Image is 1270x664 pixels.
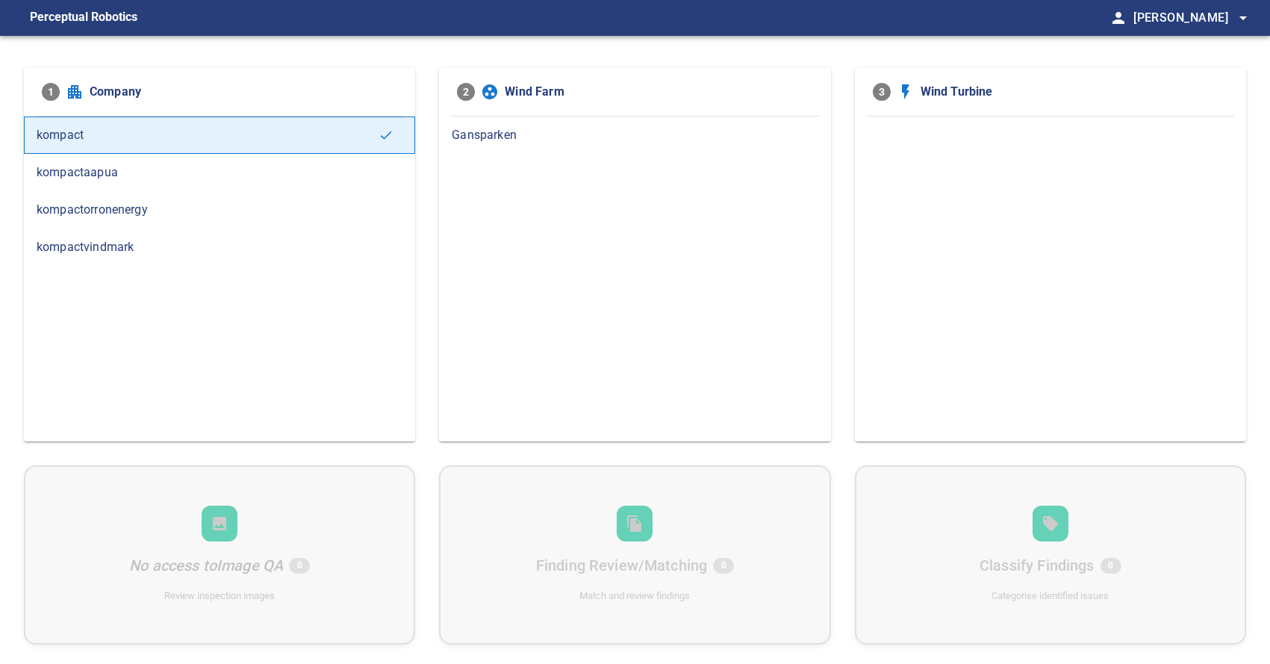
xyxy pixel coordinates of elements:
[24,191,415,229] div: kompactorronenergy
[1133,7,1252,28] span: [PERSON_NAME]
[24,154,415,191] div: kompactaapua
[1234,9,1252,27] span: arrow_drop_down
[439,117,830,154] div: Gansparken
[457,83,475,101] span: 2
[30,6,137,30] figcaption: Perceptual Robotics
[24,117,415,154] div: kompact
[42,83,60,101] span: 1
[1109,9,1127,27] span: person
[90,83,397,101] span: Company
[873,83,891,101] span: 3
[37,126,379,144] span: kompact
[505,83,812,101] span: Wind Farm
[921,83,1228,101] span: Wind Turbine
[37,238,402,256] span: kompactvindmark
[37,201,402,219] span: kompactorronenergy
[37,164,402,181] span: kompactaapua
[24,229,415,266] div: kompactvindmark
[1127,3,1252,33] button: [PERSON_NAME]
[452,126,818,144] span: Gansparken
